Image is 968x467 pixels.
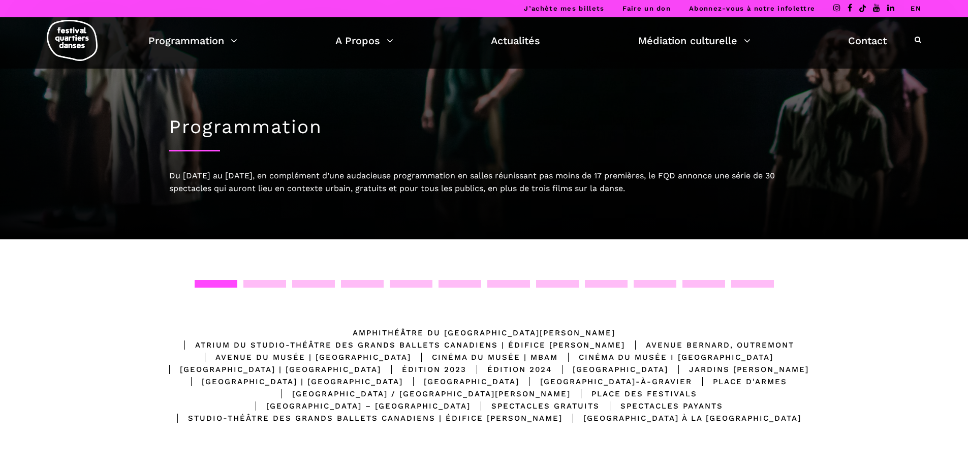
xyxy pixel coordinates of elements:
div: Atrium du Studio-Théâtre des Grands Ballets Canadiens | Édifice [PERSON_NAME] [174,339,625,351]
a: Abonnez-vous à notre infolettre [689,5,815,12]
a: A Propos [335,32,393,49]
a: EN [911,5,921,12]
div: Jardins [PERSON_NAME] [668,363,809,376]
div: Spectacles Payants [600,400,723,412]
div: [GEOGRAPHIC_DATA] [552,363,668,376]
div: Cinéma du Musée I [GEOGRAPHIC_DATA] [558,351,773,363]
div: Du [DATE] au [DATE], en complément d’une audacieuse programmation en salles réunissant pas moins ... [169,169,799,195]
div: [GEOGRAPHIC_DATA] | [GEOGRAPHIC_DATA] [181,376,403,388]
div: Édition 2024 [466,363,552,376]
div: Cinéma du Musée | MBAM [411,351,558,363]
div: [GEOGRAPHIC_DATA] – [GEOGRAPHIC_DATA] [245,400,471,412]
div: [GEOGRAPHIC_DATA]-à-Gravier [519,376,692,388]
img: logo-fqd-med [47,20,98,61]
div: Spectacles gratuits [471,400,600,412]
div: Place des Festivals [571,388,697,400]
div: Place d'Armes [692,376,787,388]
a: Contact [848,32,887,49]
div: Avenue du Musée | [GEOGRAPHIC_DATA] [195,351,411,363]
div: [GEOGRAPHIC_DATA] à la [GEOGRAPHIC_DATA] [563,412,801,424]
a: Actualités [491,32,540,49]
div: Édition 2023 [381,363,466,376]
div: Amphithéâtre du [GEOGRAPHIC_DATA][PERSON_NAME] [353,327,615,339]
a: Faire un don [622,5,671,12]
a: Programmation [148,32,237,49]
div: [GEOGRAPHIC_DATA] / [GEOGRAPHIC_DATA][PERSON_NAME] [271,388,571,400]
a: Médiation culturelle [638,32,751,49]
div: Studio-Théâtre des Grands Ballets Canadiens | Édifice [PERSON_NAME] [167,412,563,424]
a: J’achète mes billets [524,5,604,12]
h1: Programmation [169,116,799,138]
div: [GEOGRAPHIC_DATA] [403,376,519,388]
div: [GEOGRAPHIC_DATA] | [GEOGRAPHIC_DATA] [159,363,381,376]
div: Avenue Bernard, Outremont [625,339,794,351]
